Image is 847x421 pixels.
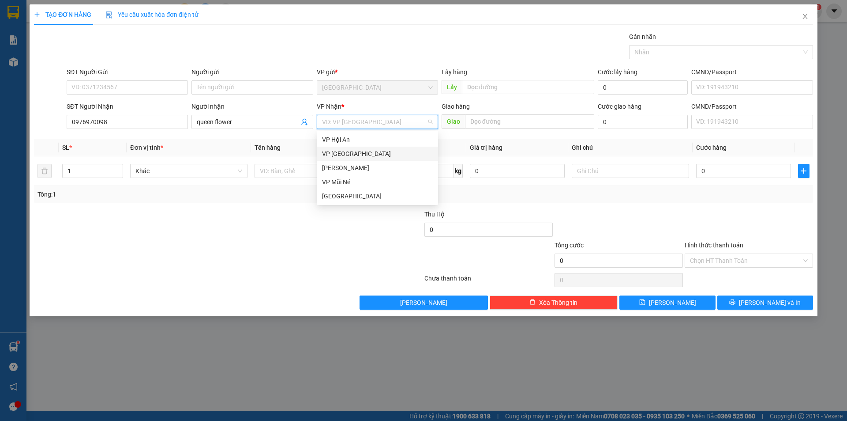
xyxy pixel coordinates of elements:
div: VP Mũi Né [322,177,433,187]
div: VP Nha Trang [317,147,438,161]
span: [PERSON_NAME] và In [739,298,801,307]
div: VP Mũi Né [317,175,438,189]
div: Chưa thanh toán [423,273,554,289]
input: Dọc đường [462,80,594,94]
input: Ghi Chú [572,164,689,178]
div: Người gửi [191,67,313,77]
th: Ghi chú [568,139,693,156]
input: Dọc đường [465,114,594,129]
span: Tên hàng [255,144,281,151]
span: Đà Lạt [322,81,433,94]
span: Đơn vị tính [130,144,163,151]
div: SĐT Người Nhận [67,102,188,111]
span: Giao hàng [442,103,470,110]
div: Đà Lạt [317,189,438,203]
input: 0 [470,164,565,178]
button: save[PERSON_NAME] [619,296,715,310]
button: plus [798,164,810,178]
div: Tổng: 1 [37,190,327,199]
span: Tổng cước [555,242,584,249]
span: Cước hàng [696,144,727,151]
label: Gán nhãn [629,33,656,40]
input: Cước lấy hàng [598,80,688,95]
span: user-add [301,118,308,125]
button: [PERSON_NAME] [360,296,488,310]
span: Giá trị hàng [470,144,502,151]
span: kg [454,164,463,178]
span: save [639,299,645,306]
div: CMND/Passport [691,67,813,77]
img: icon [105,11,112,19]
span: Thu Hộ [424,211,445,218]
span: [PERSON_NAME] [649,298,696,307]
div: [PERSON_NAME] [322,163,433,173]
div: CMND/Passport [691,102,813,111]
label: Cước lấy hàng [598,68,637,76]
div: Người nhận [191,102,313,111]
div: VP [GEOGRAPHIC_DATA] [322,149,433,159]
div: SĐT Người Gửi [67,67,188,77]
span: Khác [135,164,242,178]
span: SL [62,144,69,151]
span: plus [34,11,40,18]
span: close [802,13,809,20]
input: VD: Bàn, Ghế [255,164,372,178]
span: Lấy [442,80,462,94]
label: Cước giao hàng [598,103,641,110]
input: Cước giao hàng [598,115,688,129]
div: [GEOGRAPHIC_DATA] [322,191,433,201]
span: printer [729,299,735,306]
span: VP Nhận [317,103,341,110]
label: Hình thức thanh toán [685,242,743,249]
span: plus [798,167,809,174]
button: printer[PERSON_NAME] và In [717,296,813,310]
span: Yêu cầu xuất hóa đơn điện tử [105,11,199,18]
span: delete [529,299,536,306]
span: TẠO ĐƠN HÀNG [34,11,91,18]
span: Xóa Thông tin [539,298,577,307]
div: VP Hội An [317,133,438,147]
button: Close [793,4,817,29]
span: [PERSON_NAME] [400,298,447,307]
span: Giao [442,114,465,129]
div: VP Hội An [322,135,433,144]
div: VP gửi [317,67,438,77]
span: Lấy hàng [442,68,467,76]
div: Phan Thiết [317,161,438,175]
button: delete [37,164,52,178]
button: deleteXóa Thông tin [490,296,618,310]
